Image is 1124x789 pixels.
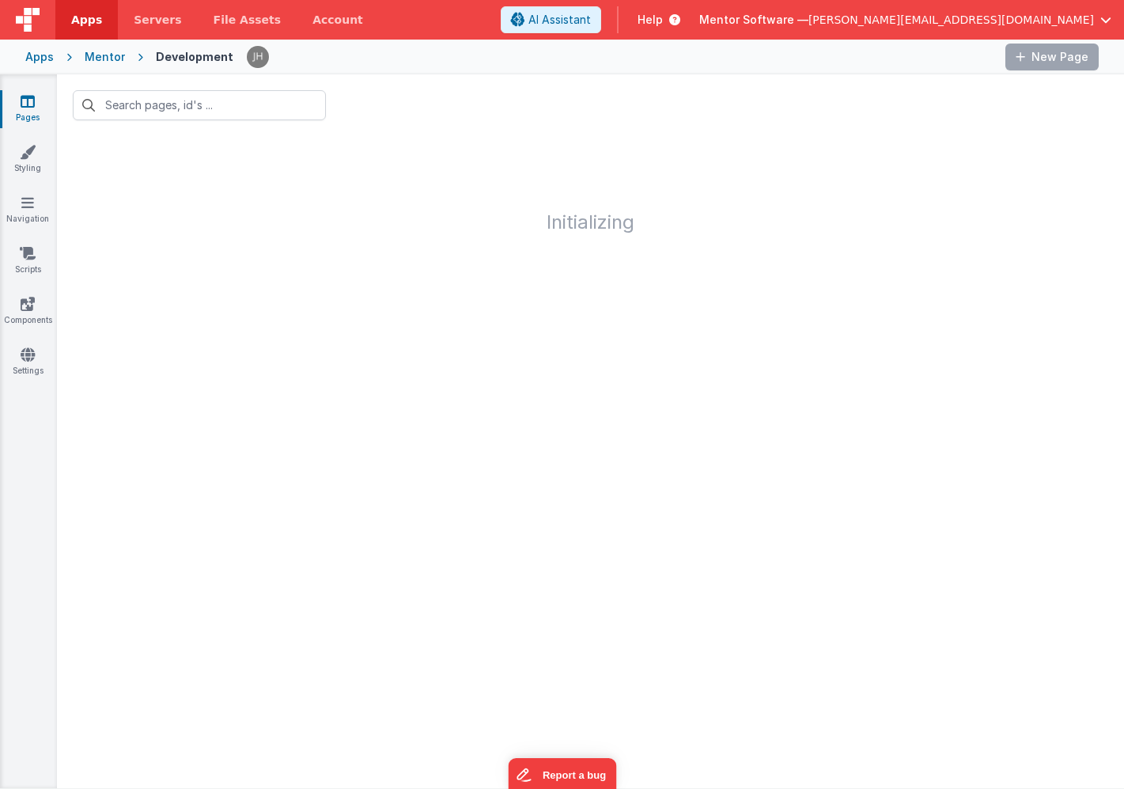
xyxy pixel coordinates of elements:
[501,6,601,33] button: AI Assistant
[73,90,326,120] input: Search pages, id's ...
[25,49,54,65] div: Apps
[528,12,591,28] span: AI Assistant
[85,49,125,65] div: Mentor
[156,49,233,65] div: Development
[57,136,1124,233] h1: Initializing
[699,12,1111,28] button: Mentor Software — [PERSON_NAME][EMAIL_ADDRESS][DOMAIN_NAME]
[699,12,808,28] span: Mentor Software —
[247,46,269,68] img: c2badad8aad3a9dfc60afe8632b41ba8
[638,12,663,28] span: Help
[134,12,181,28] span: Servers
[1005,44,1099,70] button: New Page
[71,12,102,28] span: Apps
[214,12,282,28] span: File Assets
[808,12,1094,28] span: [PERSON_NAME][EMAIL_ADDRESS][DOMAIN_NAME]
